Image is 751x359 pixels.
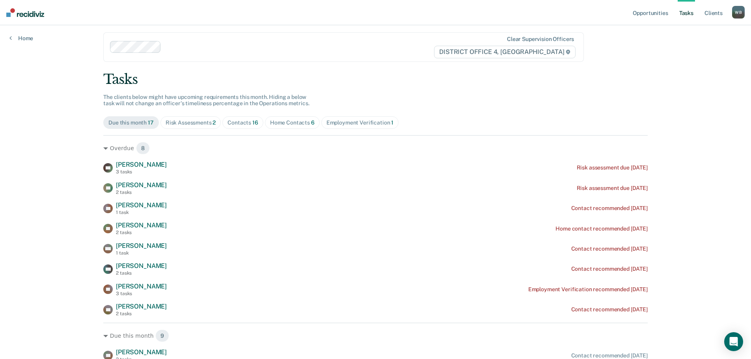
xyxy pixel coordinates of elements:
span: [PERSON_NAME] [116,242,167,249]
div: Employment Verification [326,119,394,126]
div: Home Contacts [270,119,315,126]
img: Recidiviz [6,8,44,17]
span: [PERSON_NAME] [116,283,167,290]
span: 2 [212,119,216,126]
span: [PERSON_NAME] [116,303,167,310]
div: Clear supervision officers [507,36,574,43]
div: Risk Assessments [166,119,216,126]
span: [PERSON_NAME] [116,161,167,168]
div: 3 tasks [116,291,167,296]
span: DISTRICT OFFICE 4, [GEOGRAPHIC_DATA] [434,46,576,58]
span: 6 [311,119,315,126]
div: Risk assessment due [DATE] [577,185,648,192]
div: 2 tasks [116,311,167,316]
div: Contact recommended [DATE] [571,306,648,313]
a: Home [9,35,33,42]
span: [PERSON_NAME] [116,221,167,229]
span: 17 [148,119,154,126]
div: Contact recommended [DATE] [571,246,648,252]
div: 2 tasks [116,190,167,195]
div: 2 tasks [116,270,167,276]
div: Due this month 9 [103,329,648,342]
div: Due this month [108,119,154,126]
div: Overdue 8 [103,142,648,154]
div: 2 tasks [116,230,167,235]
span: [PERSON_NAME] [116,181,167,189]
div: Home contact recommended [DATE] [555,225,648,232]
span: 16 [252,119,258,126]
span: 1 [391,119,393,126]
span: [PERSON_NAME] [116,262,167,270]
span: 9 [155,329,169,342]
button: WB [732,6,745,19]
span: [PERSON_NAME] [116,348,167,356]
div: Contact recommended [DATE] [571,205,648,212]
div: Open Intercom Messenger [724,332,743,351]
div: Contacts [227,119,258,126]
div: Contact recommended [DATE] [571,352,648,359]
div: Tasks [103,71,648,87]
div: W B [732,6,745,19]
div: 3 tasks [116,169,167,175]
div: Contact recommended [DATE] [571,266,648,272]
span: The clients below might have upcoming requirements this month. Hiding a below task will not chang... [103,94,309,107]
div: Risk assessment due [DATE] [577,164,648,171]
span: 8 [136,142,150,154]
span: [PERSON_NAME] [116,201,167,209]
div: 1 task [116,210,167,215]
div: 1 task [116,250,167,256]
div: Employment Verification recommended [DATE] [528,286,648,293]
